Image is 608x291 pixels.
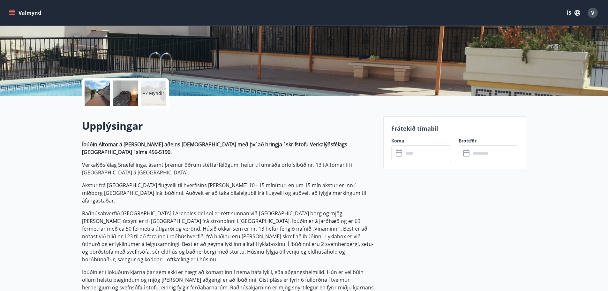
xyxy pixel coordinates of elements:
p: Akstur frá [GEOGRAPHIC_DATA] flugvelli til hverfisins [PERSON_NAME] 10 - 15 mínútur, en um 15 mín... [82,181,376,204]
strong: Íbúðin Altomar á [PERSON_NAME] aðeins [DEMOGRAPHIC_DATA] með því að hringja í skrifstofu Verkalýð... [82,141,347,156]
h2: Upplýsingar [82,119,376,133]
button: V [585,5,600,20]
span: V [591,9,594,16]
p: Verkalýðsfélag Snæfellinga, ásamt þremur öðrum stéttarfélögum, hefur til umráða orlofsíbúð nr. 13... [82,161,376,176]
button: ÍS [563,7,584,19]
button: menu [8,7,44,19]
label: Brottför [459,138,518,144]
p: +7 Myndir [143,90,164,96]
p: Raðhúsahverfið [GEOGRAPHIC_DATA] í Arenales del sol er rétt sunnan við [GEOGRAPHIC_DATA] borg og ... [82,210,376,263]
p: Frátekið tímabil [391,124,518,133]
label: Koma [391,138,451,144]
